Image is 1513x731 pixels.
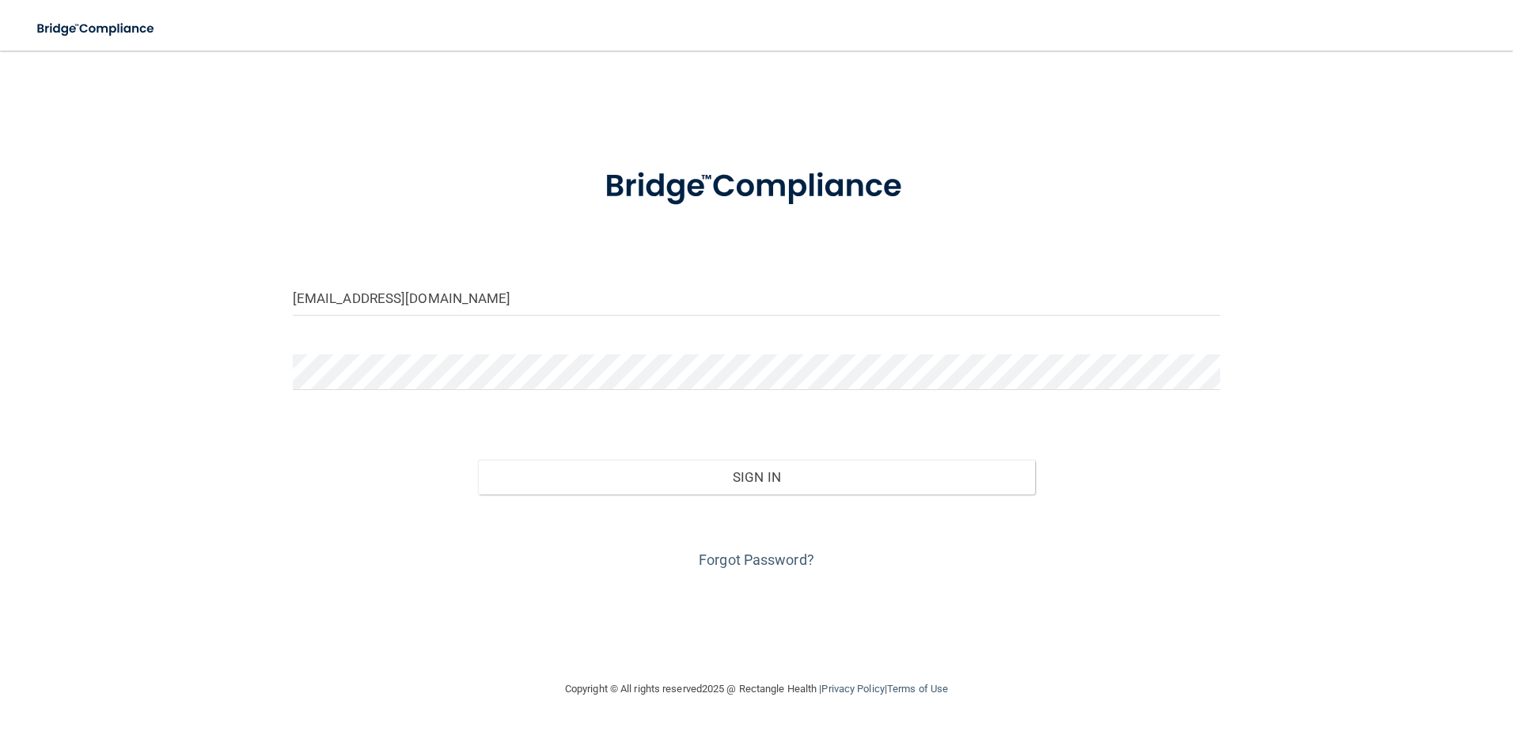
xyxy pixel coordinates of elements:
[572,146,941,228] img: bridge_compliance_login_screen.278c3ca4.svg
[699,551,814,568] a: Forgot Password?
[293,280,1221,316] input: Email
[887,683,948,695] a: Terms of Use
[478,460,1035,494] button: Sign In
[468,664,1045,714] div: Copyright © All rights reserved 2025 @ Rectangle Health | |
[24,13,169,45] img: bridge_compliance_login_screen.278c3ca4.svg
[821,683,884,695] a: Privacy Policy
